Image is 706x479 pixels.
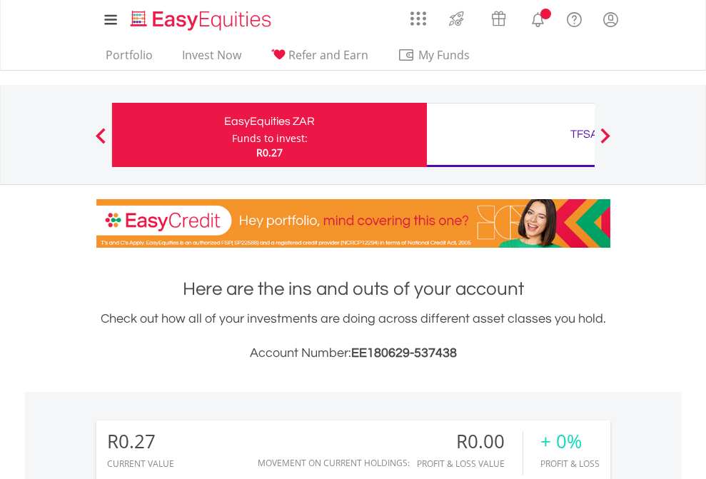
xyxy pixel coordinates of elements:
div: R0.27 [107,431,174,452]
a: My Profile [592,4,629,35]
img: grid-menu-icon.svg [410,11,426,26]
a: Invest Now [176,48,247,70]
a: FAQ's and Support [556,4,592,32]
a: AppsGrid [401,4,435,26]
h1: Here are the ins and outs of your account [96,276,610,302]
a: Refer and Earn [265,48,374,70]
button: Previous [86,135,115,149]
span: R0.27 [256,146,283,159]
a: Portfolio [100,48,158,70]
h3: Account Number: [96,343,610,363]
a: Notifications [520,4,556,32]
a: Home page [125,4,277,32]
div: Movement on Current Holdings: [258,458,410,468]
img: vouchers-v2.svg [487,7,510,30]
span: My Funds [398,46,491,64]
button: Next [591,135,620,149]
div: EasyEquities ZAR [121,111,418,131]
img: EasyEquities_Logo.png [128,9,277,32]
span: EE180629-537438 [351,346,457,360]
img: thrive-v2.svg [445,7,468,30]
div: Check out how all of your investments are doing across different asset classes you hold. [96,309,610,363]
span: Refer and Earn [288,47,368,63]
div: Profit & Loss [540,459,600,468]
div: Profit & Loss Value [417,459,523,468]
div: CURRENT VALUE [107,459,174,468]
div: Funds to invest: [232,131,308,146]
div: R0.00 [417,431,523,452]
img: EasyCredit Promotion Banner [96,199,610,248]
a: Vouchers [478,4,520,30]
div: + 0% [540,431,600,452]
